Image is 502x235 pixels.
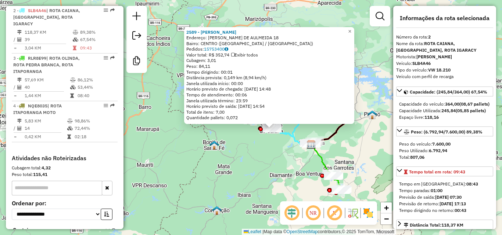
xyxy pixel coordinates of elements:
strong: 4,32 [42,165,51,170]
td: = [13,92,17,99]
a: Distância Total:118,37 KM [396,220,493,230]
div: Capacidade Utilizada: [399,107,490,114]
a: Capacidade: (245,84/364,00) 67,54% [396,87,493,96]
div: Número da rota: [396,34,493,40]
i: % de utilização do peso [70,78,76,82]
td: 09:43 [80,44,115,52]
i: % de utilização da cubagem [73,37,78,42]
span: Containers [13,226,96,234]
div: Valor total: R$ 352,74 [186,52,352,58]
i: Total de Atividades [17,37,22,42]
span: 118,37 KM [441,222,463,228]
strong: [PERSON_NAME] [416,54,452,59]
img: Exibir/Ocultar setores [362,207,374,219]
td: = [13,44,17,52]
td: / [13,36,17,43]
td: 89,38% [80,29,115,36]
div: Total de itens: 7,00 [186,109,352,115]
div: Horário previsto de saída: [DATE] 14:54 [186,103,352,109]
div: Janela utilizada início: 00:00 [186,81,352,87]
div: Endereço: [PERSON_NAME] DE AULMEIDA 18 [186,35,352,41]
div: Bairro: CENTRO ([GEOGRAPHIC_DATA] / [GEOGRAPHIC_DATA]) [186,41,352,47]
div: Atividade não roteirizada - GIL ATACAREJO [305,137,324,145]
strong: 08:43 [466,181,478,187]
i: Distância Total [17,78,22,82]
i: % de utilização do peso [73,30,78,34]
strong: 807,06 [410,154,424,160]
strong: 2 [428,34,431,40]
div: Tipo do veículo: [396,67,493,73]
div: Tempo em [GEOGRAPHIC_DATA]: [399,181,490,187]
em: Rota exportada [110,56,115,60]
span: 2 - [13,8,80,26]
em: Opções [104,56,108,60]
span: Exibir rótulo [326,204,343,222]
span: Peso: (6.792,94/7.600,00) 89,38% [411,129,483,135]
td: 3,04 KM [24,44,72,52]
a: Close popup [345,27,354,36]
td: 53,44% [77,84,114,91]
td: / [13,125,17,132]
span: | ROTA OLINDA, ROTA PEDRA BRANCA, ROTA ITAPORANGA [13,55,80,74]
img: Conceicao [212,206,222,215]
strong: 6.792,94 [429,148,447,153]
div: Capacidade: (245,84/364,00) 67,54% [396,98,493,124]
div: Cubagem total: [12,165,118,171]
div: Horário previsto de chegada: [DATE] 14:48 [186,86,352,92]
strong: [DATE] 17:13 [440,201,466,206]
a: Zoom out [381,213,392,224]
a: Exportar sessão [129,28,144,45]
td: 118,37 KM [24,29,72,36]
td: 5,83 KM [24,117,67,125]
td: 14 [24,125,67,132]
div: Tempo paradas: [399,187,490,194]
td: 67,54% [80,36,115,43]
em: Opções [104,8,108,12]
td: 0,42 KM [24,133,67,140]
a: Peso: (6.792,94/7.600,00) 89,38% [396,126,493,136]
strong: (08,67 pallets) [459,101,490,107]
h4: Atividades não Roteirizadas [12,155,118,162]
em: Rota exportada [110,103,115,108]
td: / [13,84,17,91]
span: Capacidade: (245,84/364,00) 67,54% [410,89,487,95]
h4: Informações da rota selecionada [396,15,493,22]
div: Total: [399,154,490,161]
div: Map data © contributors,© 2025 TomTom, Microsoft [242,229,396,235]
div: Veículo com perfil de recarga [396,73,493,80]
strong: SLB4A46 [412,60,431,66]
a: Zoom in [381,202,392,213]
strong: 245,84 [441,108,456,113]
span: 4 - [13,103,62,115]
td: 02:18 [74,133,114,140]
a: Leaflet [244,229,261,234]
span: 3 - [13,55,80,74]
td: = [13,133,17,140]
div: Espaço livre: [399,114,490,121]
a: 2589 - [PERSON_NAME] [186,29,236,35]
i: Distância Total [17,30,22,34]
div: Tempo dirigindo: 00:01 [186,69,352,75]
div: Distância prevista: 0,149 km (8,94 km/h) [186,75,352,81]
strong: 7.600,00 [432,141,451,147]
span: SLB4A46 [28,8,46,13]
div: Janela utilizada término: 23:59 [186,98,352,104]
div: Peso Utilizado: [399,147,490,154]
span: | ROTA ITAPORANGA MOTO [13,103,62,115]
i: % de utilização do peso [67,119,73,123]
label: Ordenar por: [12,199,118,208]
div: Nome da rota: [396,40,493,54]
img: Pianco [367,110,377,120]
div: Veículo: [396,60,493,67]
span: Ocultar deslocamento [283,204,301,222]
td: 86,12% [77,76,114,84]
div: Motorista: [396,54,493,60]
td: 72,44% [74,125,114,132]
div: Quantidade pallets: 0,072 [186,115,352,121]
div: Tempo total em rota: 09:43 [396,178,493,217]
a: 15753400 [204,46,228,52]
a: OpenStreetMap [287,229,318,234]
a: Nova sessão e pesquisa [129,9,144,25]
em: Opções [104,103,108,108]
i: Tempo total em rota [73,46,76,50]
